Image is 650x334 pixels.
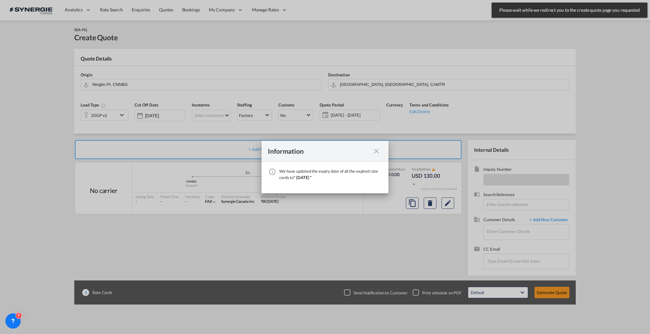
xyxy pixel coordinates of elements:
span: " [DATE] " [294,175,311,180]
div: Information [268,147,371,155]
span: Please wait while we redirect you to the create quote page you requested [497,7,642,13]
iframe: Chat [5,301,27,324]
md-icon: icon-close fg-AAA8AD cursor [373,147,380,155]
md-dialog: We have ... [262,141,388,193]
div: We have updated the expiry date of all the expired rate cards to [279,168,382,181]
md-icon: icon-information-outline [269,168,276,176]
